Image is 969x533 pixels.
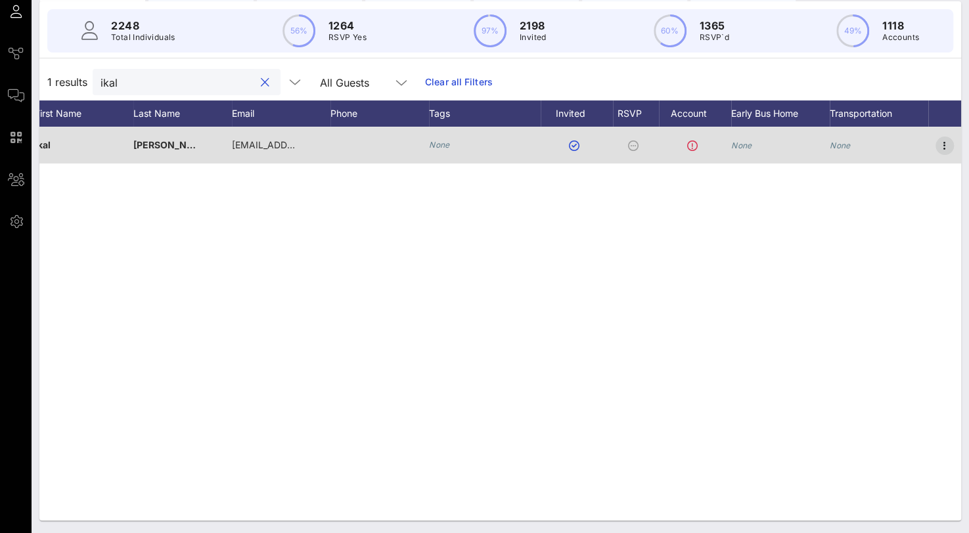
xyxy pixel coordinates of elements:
p: RSVP Yes [328,31,367,44]
i: None [731,140,752,150]
p: 2248 [111,18,175,33]
div: Early Bus Home [731,100,830,127]
p: RSVP`d [700,31,729,44]
div: First Name [35,100,133,127]
p: 1365 [700,18,729,33]
div: Account [659,100,731,127]
p: Total Individuals [111,31,175,44]
div: Last Name [133,100,232,127]
div: All Guests [312,69,417,95]
p: 1264 [328,18,367,33]
i: None [429,140,450,150]
div: All Guests [320,77,369,89]
p: Accounts [882,31,919,44]
span: Ikal [35,139,51,150]
i: None [830,140,851,150]
div: Transportation [830,100,928,127]
div: RSVP [613,100,659,127]
p: 1118 [882,18,919,33]
span: [EMAIL_ADDRESS][DOMAIN_NAME] [232,139,390,150]
div: Phone [330,100,429,127]
div: Invited [541,100,613,127]
span: 1 results [47,74,87,90]
p: Invited [520,31,547,44]
button: clear icon [261,76,269,89]
p: 2198 [520,18,547,33]
span: [PERSON_NAME] [133,139,211,150]
a: Clear all Filters [425,75,493,89]
div: Email [232,100,330,127]
div: Tags [429,100,541,127]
